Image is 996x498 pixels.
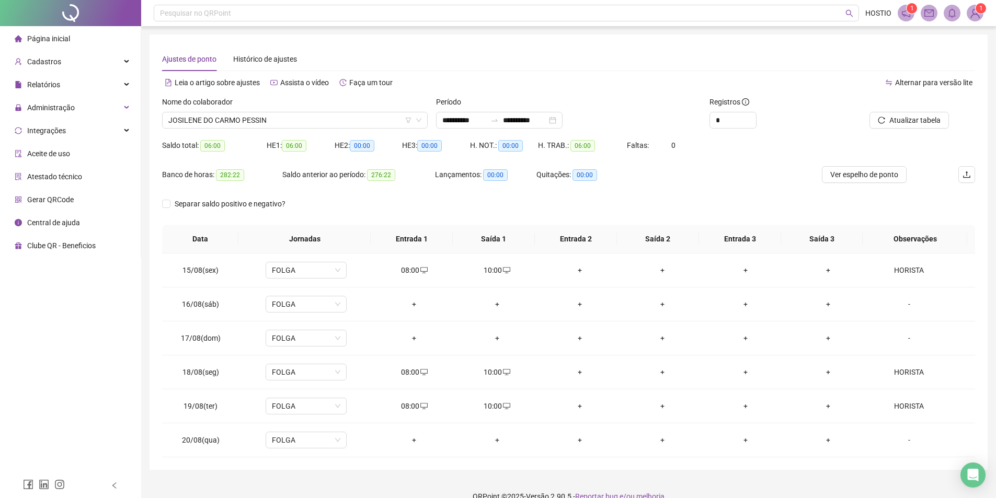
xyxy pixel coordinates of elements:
div: HORISTA [878,400,940,412]
div: 10:00 [464,366,530,378]
span: desktop [419,368,428,376]
span: Clube QR - Beneficios [27,241,96,250]
span: FOLGA [272,398,340,414]
span: history [339,79,347,86]
th: Saída 1 [453,225,535,253]
span: Faltas: [627,141,650,149]
div: + [629,332,695,344]
span: 17/08(dom) [181,334,221,342]
label: Período [436,96,468,108]
div: + [381,298,447,310]
span: info-circle [742,98,749,106]
th: Saída 3 [781,225,863,253]
div: Banco de horas: [162,169,282,181]
span: Gerar QRCode [27,195,74,204]
span: 00:00 [350,140,374,152]
span: mail [924,8,934,18]
span: facebook [23,479,33,490]
div: + [547,434,613,446]
span: swap-right [490,116,499,124]
span: youtube [270,79,278,86]
span: linkedin [39,479,49,490]
span: desktop [419,402,428,410]
span: 06:00 [570,140,595,152]
span: Relatórios [27,80,60,89]
th: Data [162,225,238,253]
th: Saída 2 [617,225,699,253]
div: + [629,264,695,276]
span: Aceite de uso [27,149,70,158]
button: Atualizar tabela [869,112,949,129]
div: + [381,332,447,344]
div: + [713,434,779,446]
span: FOLGA [272,296,340,312]
div: + [547,298,613,310]
div: Saldo anterior ao período: [282,169,435,181]
div: - [878,434,940,446]
span: FOLGA [272,364,340,380]
span: 00:00 [498,140,523,152]
div: + [795,298,861,310]
span: 06:00 [200,140,225,152]
span: Atualizar tabela [889,114,941,126]
div: + [629,366,695,378]
div: H. NOT.: [470,140,538,152]
span: 15/08(sex) [182,266,219,274]
span: 20/08(qua) [182,436,220,444]
span: 276:22 [367,169,395,181]
span: audit [15,150,22,157]
div: + [795,366,861,378]
sup: Atualize o seu contato no menu Meus Dados [976,3,986,14]
span: search [845,9,853,17]
span: Atestado técnico [27,172,82,181]
div: + [713,298,779,310]
div: + [464,434,530,446]
span: desktop [502,267,510,274]
span: reload [878,117,885,124]
div: Quitações: [536,169,638,181]
div: - [878,332,940,344]
img: 41758 [967,5,983,21]
span: file-text [165,79,172,86]
div: HE 3: [402,140,470,152]
span: FOLGA [272,330,340,346]
div: + [547,264,613,276]
div: H. TRAB.: [538,140,627,152]
span: instagram [54,479,65,490]
button: Ver espelho de ponto [822,166,907,183]
span: Página inicial [27,34,70,43]
th: Entrada 3 [699,225,781,253]
div: + [713,366,779,378]
span: lock [15,104,22,111]
span: solution [15,173,22,180]
div: + [464,298,530,310]
span: upload [963,170,971,179]
th: Entrada 1 [371,225,453,253]
div: + [547,366,613,378]
span: file [15,81,22,88]
span: Observações [871,233,959,245]
span: JOSILENE DO CARMO PESSIN [168,112,421,128]
sup: 1 [907,3,917,14]
div: 08:00 [381,400,447,412]
div: 08:00 [381,366,447,378]
span: 0 [671,141,676,149]
div: + [713,264,779,276]
span: 19/08(ter) [184,402,217,410]
span: Ver espelho de ponto [830,169,898,180]
span: 00:00 [483,169,508,181]
th: Entrada 2 [535,225,617,253]
span: 1 [979,5,983,12]
div: + [381,434,447,446]
div: + [629,434,695,446]
span: Integrações [27,126,66,135]
span: Assista o vídeo [280,78,329,87]
span: 18/08(seg) [182,368,219,376]
div: + [629,400,695,412]
div: HORISTA [878,366,940,378]
span: Leia o artigo sobre ajustes [175,78,260,87]
div: + [547,400,613,412]
div: + [629,298,695,310]
span: filter [405,117,411,123]
span: home [15,35,22,42]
